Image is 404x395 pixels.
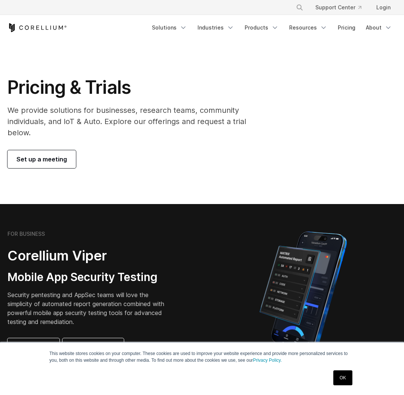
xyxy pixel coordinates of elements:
[361,21,397,34] a: About
[7,150,76,168] a: Set up a meeting
[240,21,283,34] a: Products
[370,1,397,14] a: Login
[62,338,124,356] a: Request a trial
[7,290,166,326] p: Security pentesting and AppSec teams will love the simplicity of automated report generation comb...
[7,23,67,32] a: Corellium Home
[7,247,166,264] h2: Corellium Viper
[333,370,352,385] a: OK
[16,155,67,164] span: Set up a meeting
[7,338,59,356] a: Learn more
[7,105,262,138] p: We provide solutions for businesses, research teams, community individuals, and IoT & Auto. Explo...
[287,1,397,14] div: Navigation Menu
[7,231,45,237] h6: FOR BUSINESS
[247,228,359,359] img: Corellium MATRIX automated report on iPhone showing app vulnerability test results across securit...
[7,270,166,284] h3: Mobile App Security Testing
[193,21,239,34] a: Industries
[285,21,332,34] a: Resources
[253,358,282,363] a: Privacy Policy.
[293,1,306,14] button: Search
[7,76,262,99] h1: Pricing & Trials
[309,1,367,14] a: Support Center
[147,21,397,34] div: Navigation Menu
[147,21,192,34] a: Solutions
[49,350,355,364] p: This website stores cookies on your computer. These cookies are used to improve your website expe...
[333,21,360,34] a: Pricing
